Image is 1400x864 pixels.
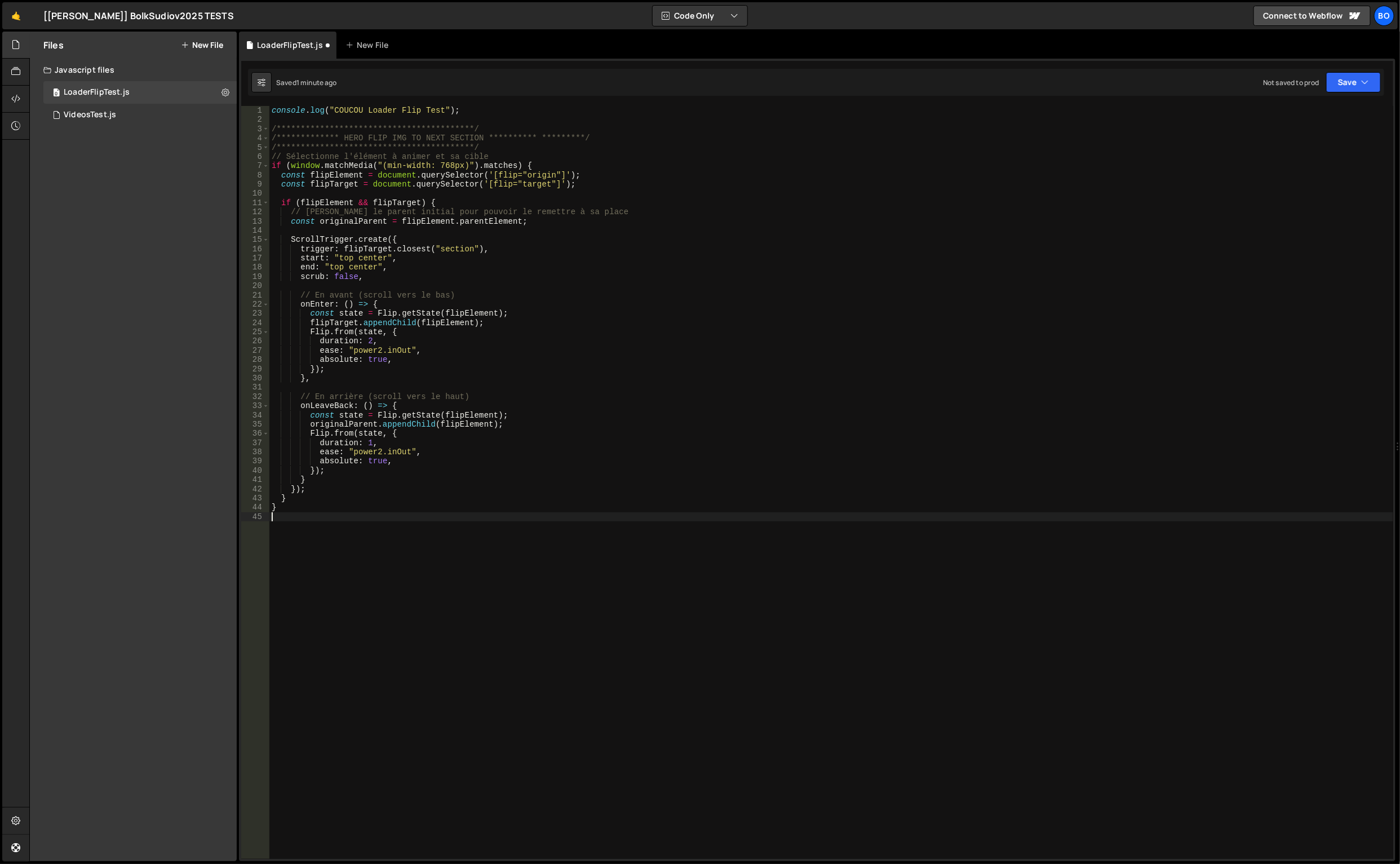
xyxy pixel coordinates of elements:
div: 16 [241,245,269,254]
button: Code Only [653,6,747,26]
div: 17 [241,254,269,263]
div: 3 [241,125,269,134]
div: [[PERSON_NAME]] BolkSudiov2025 TESTS [43,9,234,23]
div: 45 [241,512,269,521]
div: 24 [241,318,269,327]
a: Connect to Webflow [1253,6,1371,26]
div: 18 [241,263,269,272]
div: 20 [241,281,269,290]
div: 41 [241,475,269,484]
div: Not saved to prod [1263,78,1319,87]
div: LoaderFlipTest.js [64,87,130,98]
div: LoaderFlipTest.js [257,39,323,51]
div: 36 [241,429,269,438]
div: 4 [241,134,269,143]
div: New File [345,39,393,51]
div: 1 [241,106,269,115]
div: 12 [241,207,269,216]
a: Bo [1374,6,1394,26]
div: 27 [241,346,269,355]
div: 40 [241,466,269,475]
div: 26 [241,336,269,345]
div: 29 [241,365,269,374]
div: Saved [276,78,337,87]
a: 🤙 [2,2,30,29]
div: 14 [241,226,269,235]
button: New File [181,41,223,50]
div: 13 [241,217,269,226]
div: 6 [241,152,269,161]
h2: Files [43,39,64,51]
div: 30 [241,374,269,383]
div: 9 [241,180,269,189]
div: 37 [241,438,269,447]
div: 11 [241,198,269,207]
div: 34 [241,411,269,420]
div: 44 [241,503,269,512]
div: 22 [241,300,269,309]
div: 16972/46544.js [43,81,237,104]
div: 21 [241,291,269,300]
div: 28 [241,355,269,364]
div: 7 [241,161,269,170]
div: 39 [241,457,269,466]
div: VideosTest.js [64,110,116,120]
div: 2 [241,115,269,124]
div: 23 [241,309,269,318]
div: 19 [241,272,269,281]
div: 25 [241,327,269,336]
div: 31 [241,383,269,392]
div: 33 [241,401,269,410]
div: 32 [241,392,269,401]
div: 1 minute ago [296,78,337,87]
div: 16972/46542.js [43,104,237,126]
div: 8 [241,171,269,180]
div: 5 [241,143,269,152]
button: Save [1326,72,1381,92]
div: Javascript files [30,59,237,81]
div: 10 [241,189,269,198]
div: 38 [241,447,269,457]
span: 0 [53,89,60,98]
div: 15 [241,235,269,244]
div: 35 [241,420,269,429]
div: 43 [241,494,269,503]
div: 42 [241,485,269,494]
